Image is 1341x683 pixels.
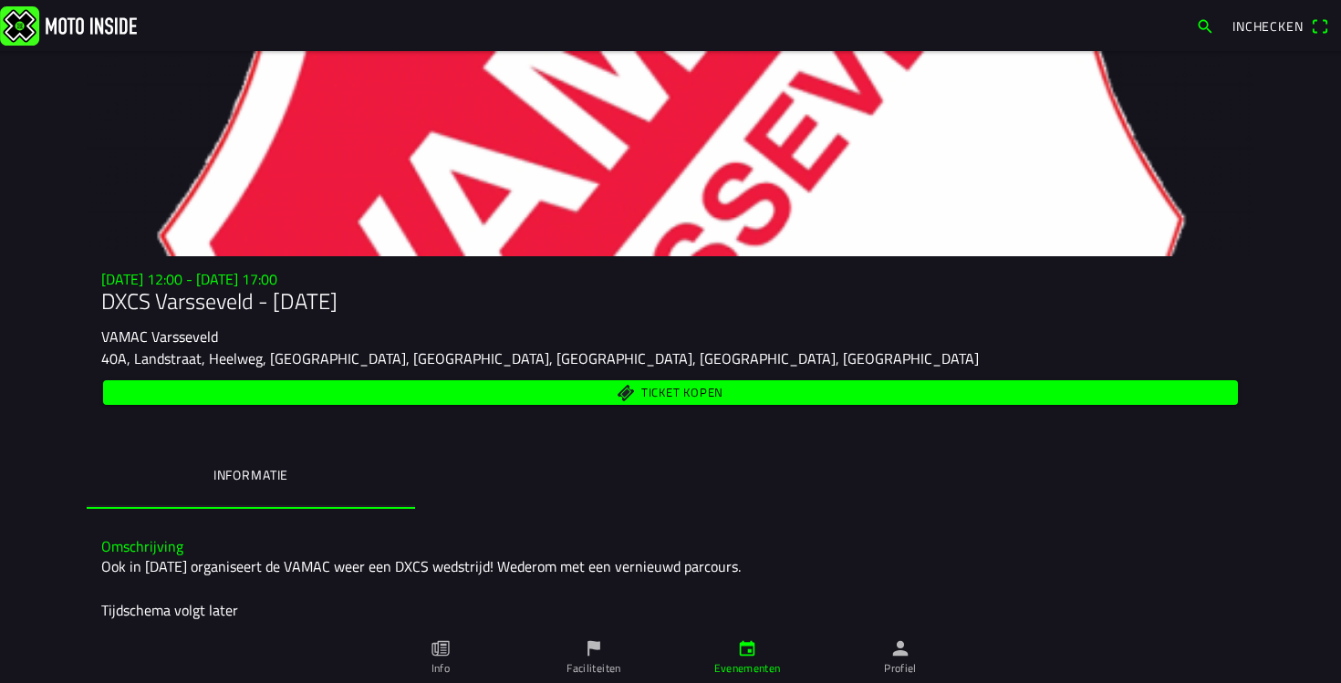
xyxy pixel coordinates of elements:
ion-label: Informatie [213,465,288,485]
ion-label: Info [431,660,450,677]
ion-label: Faciliteiten [567,660,620,677]
ion-text: VAMAC Varsseveld [101,326,218,347]
h3: Omschrijving [101,538,1240,555]
h3: [DATE] 12:00 - [DATE] 17:00 [101,271,1240,288]
ion-icon: calendar [737,638,757,658]
span: Ticket kopen [641,387,723,398]
h1: DXCS Varsseveld - [DATE] [101,288,1240,315]
ion-label: Profiel [884,660,917,677]
ion-label: Evenementen [714,660,781,677]
a: Incheckenqr scanner [1223,10,1337,41]
ion-text: 40A, Landstraat, Heelweg, [GEOGRAPHIC_DATA], [GEOGRAPHIC_DATA], [GEOGRAPHIC_DATA], [GEOGRAPHIC_DA... [101,347,979,369]
span: Inchecken [1232,16,1304,36]
ion-icon: paper [431,638,451,658]
ion-icon: flag [584,638,604,658]
a: search [1187,10,1223,41]
ion-icon: person [890,638,910,658]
